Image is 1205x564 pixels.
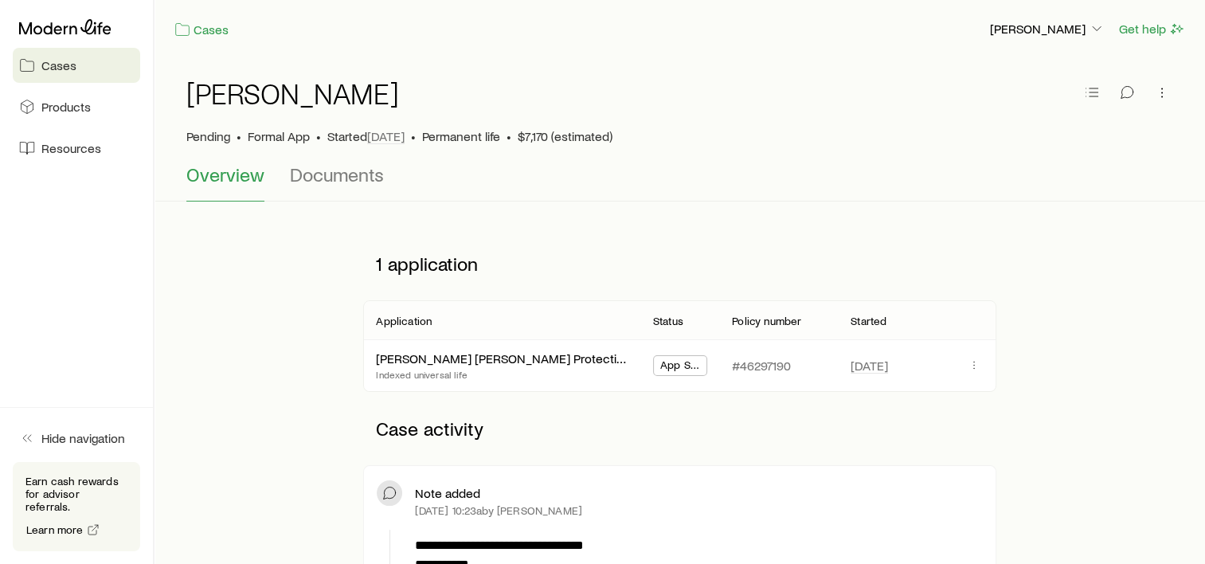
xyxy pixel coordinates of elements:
[248,128,310,144] span: Formal App
[1118,20,1186,38] button: Get help
[660,358,700,375] span: App Submitted
[13,421,140,456] button: Hide navigation
[518,128,612,144] span: $7,170 (estimated)
[415,504,582,517] p: [DATE] 10:23a by [PERSON_NAME]
[422,128,500,144] span: Permanent life
[13,48,140,83] a: Cases
[25,475,127,513] p: Earn cash rewards for advisor referrals.
[316,128,321,144] span: •
[237,128,241,144] span: •
[174,21,229,39] a: Cases
[411,128,416,144] span: •
[13,131,140,166] a: Resources
[507,128,511,144] span: •
[363,240,996,288] p: 1 application
[26,524,84,535] span: Learn more
[376,315,432,327] p: Application
[363,405,996,452] p: Case activity
[41,140,101,156] span: Resources
[732,358,791,374] p: #46297190
[186,77,399,109] h1: [PERSON_NAME]
[989,20,1105,39] button: [PERSON_NAME]
[13,462,140,551] div: Earn cash rewards for advisor referrals.Learn more
[376,351,628,367] div: [PERSON_NAME] [PERSON_NAME] Protection IUL 24
[990,21,1105,37] p: [PERSON_NAME]
[41,99,91,115] span: Products
[186,128,230,144] p: Pending
[851,315,886,327] p: Started
[732,315,801,327] p: Policy number
[327,128,405,144] p: Started
[186,163,1173,202] div: Case details tabs
[851,358,888,374] span: [DATE]
[367,128,405,144] span: [DATE]
[13,89,140,124] a: Products
[376,368,628,381] p: Indexed universal life
[653,315,683,327] p: Status
[376,351,667,366] a: [PERSON_NAME] [PERSON_NAME] Protection IUL 24
[41,57,76,73] span: Cases
[186,163,264,186] span: Overview
[41,430,125,446] span: Hide navigation
[290,163,384,186] span: Documents
[415,485,480,501] p: Note added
